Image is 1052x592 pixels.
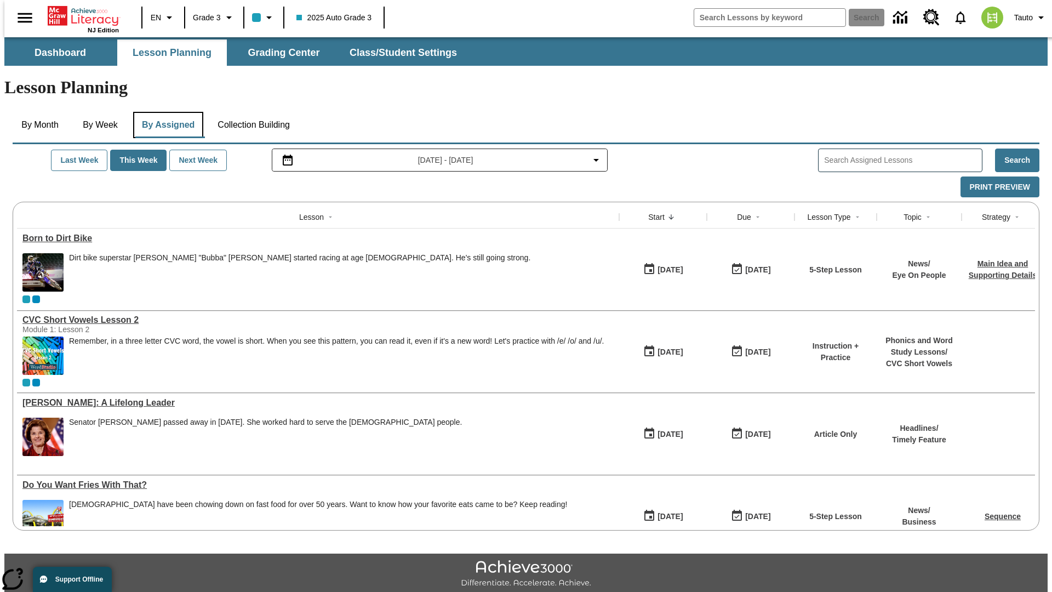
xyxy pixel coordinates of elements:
[665,210,678,224] button: Sort
[727,506,774,527] button: 09/16/25: Last day the lesson can be accessed
[296,12,372,24] span: 2025 Auto Grade 3
[69,337,604,346] p: Remember, in a three letter CVC word, the vowel is short. When you see this pattern, you can read...
[341,39,466,66] button: Class/Student Settings
[1014,12,1033,24] span: Tauto
[975,3,1010,32] button: Select a new avatar
[1010,210,1024,224] button: Sort
[32,295,40,303] div: OL 2025 Auto Grade 4
[751,210,764,224] button: Sort
[727,259,774,280] button: 09/16/25: Last day the lesson can be accessed
[22,379,30,386] div: Current Class
[229,39,339,66] button: Grading Center
[892,434,946,446] p: Timely Feature
[969,259,1037,280] a: Main Idea and Supporting Details
[88,27,119,33] span: NJ Edition
[960,177,1039,198] button: Print Preview
[4,39,467,66] div: SubNavbar
[892,258,946,270] p: News /
[69,500,567,538] div: Americans have been chowing down on fast food for over 50 years. Want to know how your favorite e...
[9,2,41,34] button: Open side menu
[69,500,567,509] div: [DEMOGRAPHIC_DATA] have been chowing down on fast food for over 50 years. Want to know how your f...
[22,315,614,325] div: CVC Short Vowels Lesson 2
[639,259,687,280] button: 09/16/25: First time the lesson was available
[745,345,770,359] div: [DATE]
[188,8,240,27] button: Grade: Grade 3, Select a grade
[324,210,337,224] button: Sort
[51,150,107,171] button: Last Week
[985,512,1021,521] a: Sequence
[1010,8,1052,27] button: Profile/Settings
[892,270,946,281] p: Eye On People
[745,428,770,441] div: [DATE]
[277,153,603,167] button: Select the date range menu item
[824,152,982,168] input: Search Assigned Lessons
[33,567,112,592] button: Support Offline
[22,418,64,456] img: Senator Dianne Feinstein of California smiles with the U.S. flag behind her.
[248,8,280,27] button: Class color is light blue. Change class color
[69,418,462,456] div: Senator Dianne Feinstein passed away in September 2023. She worked hard to serve the American peo...
[22,398,614,408] a: Dianne Feinstein: A Lifelong Leader, Lessons
[55,576,103,583] span: Support Offline
[22,325,187,334] div: Module 1: Lesson 2
[299,212,324,223] div: Lesson
[639,341,687,362] button: 09/16/25: First time the lesson was available
[73,112,128,138] button: By Week
[22,234,614,243] div: Born to Dirt Bike
[169,150,227,171] button: Next Week
[4,37,1048,66] div: SubNavbar
[193,12,221,24] span: Grade 3
[69,253,530,292] span: Dirt bike superstar James "Bubba" Stewart started racing at age 4. He's still going strong.
[5,39,115,66] button: Dashboard
[22,500,64,538] img: One of the first McDonald's stores, with the iconic red sign and golden arches.
[117,39,227,66] button: Lesson Planning
[902,505,936,516] p: News /
[882,358,956,369] p: CVC Short Vowels
[48,5,119,27] a: Home
[648,212,665,223] div: Start
[590,153,603,167] svg: Collapse Date Range Filter
[13,112,67,138] button: By Month
[727,341,774,362] button: 09/16/25: Last day the lesson can be accessed
[981,7,1003,29] img: avatar image
[809,264,862,276] p: 5-Step Lesson
[146,8,181,27] button: Language: EN, Select a language
[22,337,64,375] img: CVC Short Vowels Lesson 2.
[995,149,1039,172] button: Search
[737,212,751,223] div: Due
[727,424,774,445] button: 09/16/25: Last day the lesson can be accessed
[209,112,299,138] button: Collection Building
[22,480,614,490] div: Do You Want Fries With That?
[658,428,683,441] div: [DATE]
[946,3,975,32] a: Notifications
[22,315,614,325] a: CVC Short Vowels Lesson 2, Lessons
[658,510,683,523] div: [DATE]
[809,511,862,522] p: 5-Step Lesson
[814,429,857,440] p: Article Only
[69,418,462,427] div: Senator [PERSON_NAME] passed away in [DATE]. She worked hard to serve the [DEMOGRAPHIC_DATA] people.
[48,4,119,33] div: Home
[745,510,770,523] div: [DATE]
[22,480,614,490] a: Do You Want Fries With That?, Lessons
[694,9,845,26] input: search field
[110,150,167,171] button: This Week
[904,212,922,223] div: Topic
[658,345,683,359] div: [DATE]
[22,398,614,408] div: Dianne Feinstein: A Lifelong Leader
[22,295,30,303] div: Current Class
[69,337,604,375] div: Remember, in a three letter CVC word, the vowel is short. When you see this pattern, you can read...
[32,379,40,386] div: OL 2025 Auto Grade 4
[22,253,64,292] img: Motocross racer James Stewart flies through the air on his dirt bike.
[892,423,946,434] p: Headlines /
[22,234,614,243] a: Born to Dirt Bike, Lessons
[982,212,1010,223] div: Strategy
[69,253,530,263] div: Dirt bike superstar [PERSON_NAME] "Bubba" [PERSON_NAME] started racing at age [DEMOGRAPHIC_DATA]....
[418,155,473,166] span: [DATE] - [DATE]
[461,560,591,588] img: Achieve3000 Differentiate Accelerate Achieve
[902,516,936,528] p: Business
